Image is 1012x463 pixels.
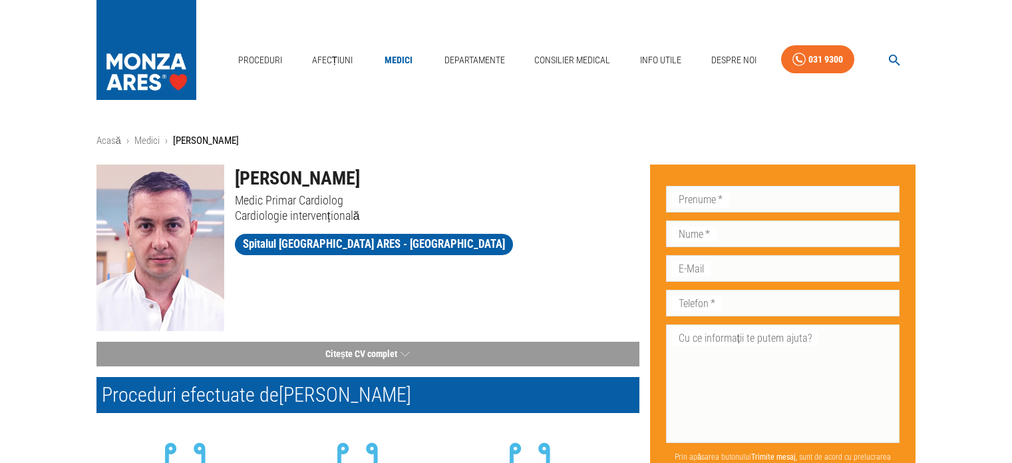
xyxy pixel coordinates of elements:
p: [PERSON_NAME] [173,133,239,149]
button: Citește CV complet [96,342,639,366]
a: Medici [377,47,420,74]
li: › [126,133,129,149]
a: 031 9300 [781,45,854,74]
b: Trimite mesaj [751,452,796,462]
nav: breadcrumb [96,133,916,149]
a: Despre Noi [706,47,762,74]
p: Medic Primar Cardiolog [235,193,639,208]
a: Consilier Medical [529,47,615,74]
a: Departamente [439,47,510,74]
h2: Proceduri efectuate de [PERSON_NAME] [96,377,639,413]
a: Acasă [96,135,121,147]
li: › [165,133,168,149]
h1: [PERSON_NAME] [235,165,639,193]
span: Spitalul [GEOGRAPHIC_DATA] ARES - [GEOGRAPHIC_DATA] [235,236,513,252]
p: Cardiologie intervențională [235,208,639,223]
a: Info Utile [635,47,687,74]
a: Spitalul [GEOGRAPHIC_DATA] ARES - [GEOGRAPHIC_DATA] [235,234,513,255]
img: Dr. Bogdan Duțu [96,165,224,331]
div: 031 9300 [808,51,843,68]
a: Afecțiuni [307,47,359,74]
a: Proceduri [233,47,287,74]
a: Medici [134,135,160,147]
